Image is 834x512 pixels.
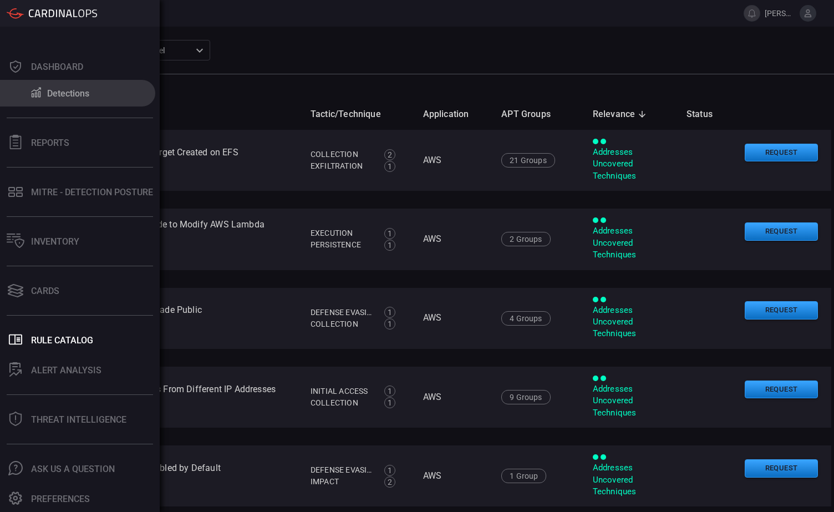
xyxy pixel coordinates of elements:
div: 1 Group [501,469,546,483]
div: Ask Us A Question [31,464,115,474]
td: AWS [414,367,493,428]
div: ALERT ANALYSIS [31,365,101,376]
div: Addresses Uncovered Techniques [593,383,669,419]
div: Defense Evasion [311,464,372,476]
button: Request [745,459,818,478]
td: AWS - EC2 Encryption Disabled by Default [44,445,302,506]
div: 1 [384,228,395,239]
button: Request [745,381,818,399]
div: Preferences [31,494,90,504]
th: APT Groups [492,98,583,130]
div: Addresses Uncovered Techniques [593,146,669,182]
div: 1 [384,240,395,251]
div: Execution [311,227,372,239]
div: Addresses Uncovered Techniques [593,462,669,498]
div: Collection [311,149,372,160]
span: Relevance [593,108,650,121]
div: Persistence [311,239,372,251]
div: 1 [384,465,395,476]
td: AWS - Concurrent Sessions From Different IP Addresses [44,367,302,428]
div: Exfiltration [311,160,372,172]
div: Reports [31,138,69,148]
div: 1 [384,161,395,172]
button: Request [745,301,818,320]
td: AWS [414,130,493,191]
div: Collection [311,397,372,409]
span: [PERSON_NAME].[PERSON_NAME] [765,9,795,18]
div: 1 [384,307,395,318]
div: Detections [47,88,89,99]
div: Addresses Uncovered Techniques [593,225,669,261]
div: Inventory [31,236,79,247]
div: 9 Groups [501,390,550,404]
div: Cards [31,286,59,296]
span: Application [423,108,484,121]
td: AWS - An Attempt was Made to Modify AWS Lambda Function to Public [44,209,302,270]
td: AWS [414,209,493,270]
div: 2 [384,476,395,488]
div: 2 [384,149,395,160]
td: AWS - CodeBuild Project Made Public [44,288,302,349]
div: Defense Evasion [311,307,372,318]
span: Status [686,108,727,121]
td: AWS [414,445,493,506]
div: 1 [384,397,395,408]
button: Request [745,222,818,241]
div: 1 [384,386,395,397]
div: Rule Catalog [31,335,93,346]
th: Tactic/Technique [302,98,414,130]
div: 1 [384,318,395,329]
div: Initial Access [311,386,372,397]
div: Impact [311,476,372,488]
div: Dashboard [31,62,83,72]
div: 2 Groups [501,232,550,246]
div: MITRE - Detection Posture [31,187,153,197]
div: 21 Groups [501,153,555,168]
div: Addresses Uncovered Techniques [593,305,669,340]
div: Collection [311,318,372,330]
td: AWS - A File or a Mount Target Created on EFS [44,130,302,191]
div: Threat Intelligence [31,414,126,425]
button: Request [745,144,818,162]
div: 4 Groups [501,311,550,326]
td: AWS [414,288,493,349]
